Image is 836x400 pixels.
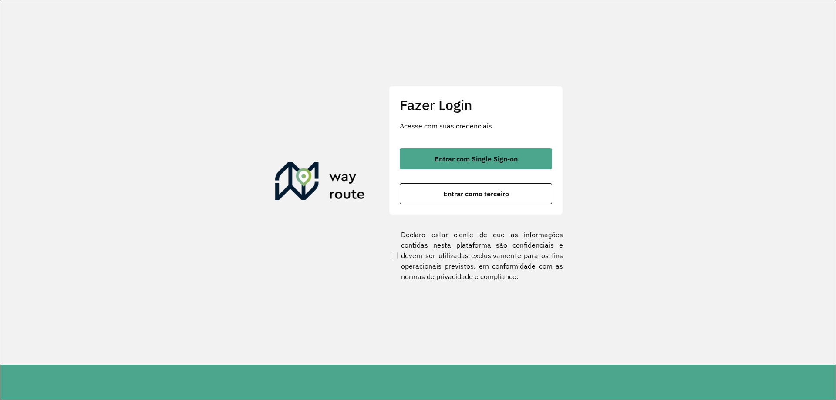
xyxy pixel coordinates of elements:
span: Entrar com Single Sign-on [435,155,518,162]
button: button [400,148,552,169]
span: Entrar como terceiro [443,190,509,197]
h2: Fazer Login [400,97,552,113]
p: Acesse com suas credenciais [400,121,552,131]
button: button [400,183,552,204]
label: Declaro estar ciente de que as informações contidas nesta plataforma são confidenciais e devem se... [389,229,563,282]
img: Roteirizador AmbevTech [275,162,365,204]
